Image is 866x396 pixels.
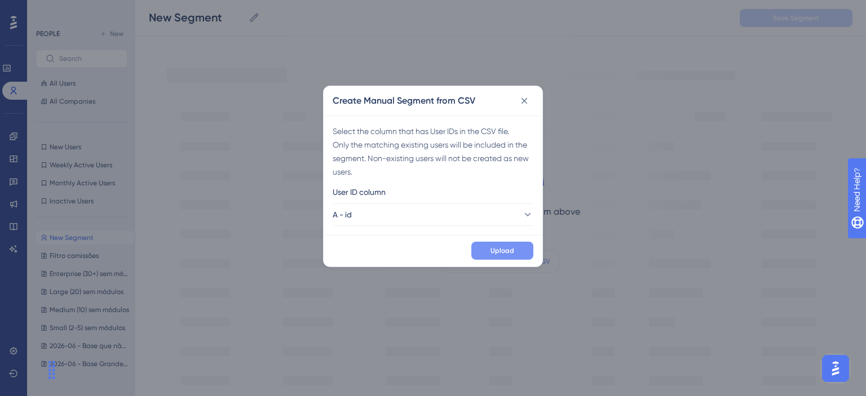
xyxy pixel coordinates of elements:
[333,208,352,221] span: A - id
[333,185,386,199] span: User ID column
[333,94,475,108] h2: Create Manual Segment from CSV
[491,246,514,255] span: Upload
[43,353,61,387] div: Arrastar
[26,3,70,16] span: Need Help?
[333,124,533,179] div: Select the column that has User IDs in the CSV file. Only the matching existing users will be inc...
[819,351,852,385] iframe: UserGuiding AI Assistant Launcher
